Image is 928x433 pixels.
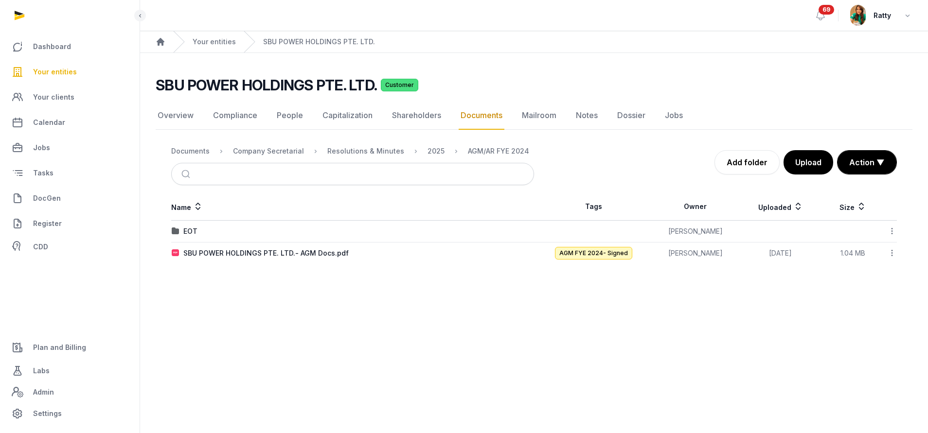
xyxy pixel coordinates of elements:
a: SBU POWER HOLDINGS PTE. LTD. [263,37,375,47]
td: 1.04 MB [823,242,882,264]
span: Tasks [33,167,54,179]
nav: Breadcrumb [140,31,928,53]
a: Register [8,212,132,235]
span: Plan and Billing [33,342,86,353]
a: Shareholders [390,102,443,130]
a: Calendar [8,111,132,134]
span: Jobs [33,142,50,154]
a: Documents [459,102,504,130]
a: Capitalization [321,102,375,130]
td: [PERSON_NAME] [653,221,738,242]
span: Admin [33,386,54,398]
a: Jobs [8,136,132,159]
a: Compliance [211,102,259,130]
a: Mailroom [520,102,558,130]
span: Your clients [33,91,74,103]
button: Upload [784,150,833,174]
img: folder.svg [172,227,179,235]
th: Tags [534,193,653,221]
nav: Tabs [156,102,912,130]
span: DocGen [33,192,61,204]
button: Submit [176,163,198,185]
a: Tasks [8,161,132,185]
span: Calendar [33,117,65,128]
th: Size [823,193,882,221]
img: avatar [850,5,866,26]
a: Admin [8,382,132,402]
th: Uploaded [738,193,824,221]
a: People [275,102,305,130]
span: AGM FYE 2024- Signed [555,247,632,260]
span: Ratty [874,10,891,21]
a: Jobs [663,102,685,130]
a: Settings [8,402,132,425]
a: Labs [8,359,132,382]
div: AGM/AR FYE 2024 [468,146,529,156]
a: Your entities [193,37,236,47]
div: Documents [171,146,210,156]
th: Name [171,193,534,221]
a: Plan and Billing [8,336,132,359]
h2: SBU POWER HOLDINGS PTE. LTD. [156,76,377,94]
div: EOT [183,226,197,236]
div: Resolutions & Minutes [327,146,404,156]
a: Dossier [615,102,647,130]
div: SBU POWER HOLDINGS PTE. LTD.- AGM Docs.pdf [183,248,349,258]
div: Company Secretarial [233,146,304,156]
span: Settings [33,408,62,419]
img: pdf.svg [172,249,179,257]
span: Customer [381,79,418,91]
span: Dashboard [33,41,71,52]
nav: Breadcrumb [171,139,534,163]
span: Register [33,218,62,229]
td: [PERSON_NAME] [653,242,738,264]
a: CDD [8,237,132,257]
a: Overview [156,102,196,130]
th: Owner [653,193,738,221]
a: Dashboard [8,35,132,58]
div: 2025 [428,146,445,156]
a: Notes [574,102,600,130]
a: DocGen [8,187,132,210]
a: Your clients [8,86,132,109]
span: CDD [33,241,48,253]
span: [DATE] [769,249,792,257]
span: 69 [819,5,834,15]
button: Action ▼ [838,151,896,174]
span: Labs [33,365,50,377]
span: Your entities [33,66,77,78]
a: Add folder [714,150,780,174]
a: Your entities [8,60,132,84]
